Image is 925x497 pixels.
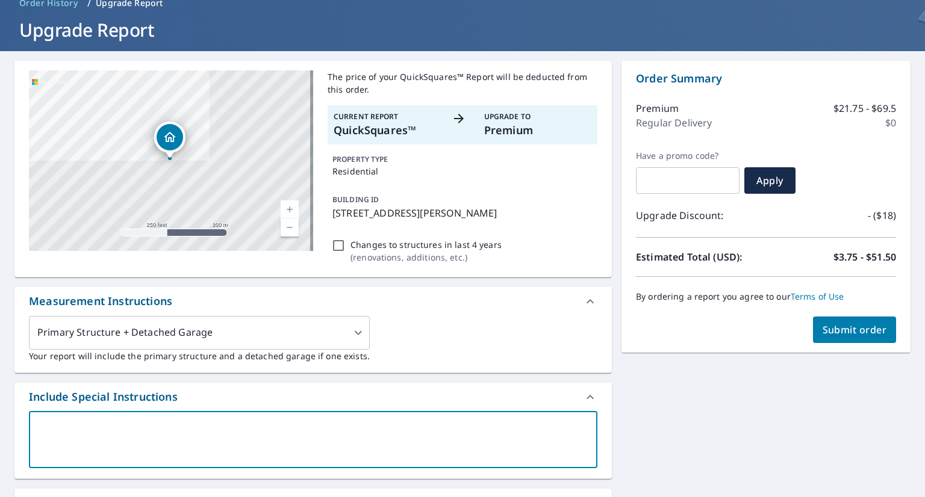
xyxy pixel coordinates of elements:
[833,101,896,116] p: $21.75 - $69.5
[791,291,844,302] a: Terms of Use
[484,122,591,138] p: Premium
[636,101,679,116] p: Premium
[29,293,172,309] div: Measurement Instructions
[332,206,593,220] p: [STREET_ADDRESS][PERSON_NAME]
[484,111,591,122] p: Upgrade To
[14,287,612,316] div: Measurement Instructions
[350,251,502,264] p: ( renovations, additions, etc. )
[334,122,441,138] p: QuickSquares™
[744,167,796,194] button: Apply
[868,208,896,223] p: - ($18)
[29,350,597,362] p: Your report will include the primary structure and a detached garage if one exists.
[29,316,370,350] div: Primary Structure + Detached Garage
[754,174,786,187] span: Apply
[332,194,379,205] p: BUILDING ID
[823,323,887,336] span: Submit order
[636,250,766,264] p: Estimated Total (USD):
[813,316,897,343] button: Submit order
[636,150,740,161] label: Have a promo code?
[14,383,612,412] div: Include Special Instructions
[14,17,911,42] h1: Upgrade Report
[636,70,896,87] p: Order Summary
[281,218,299,236] a: Current Level 17, Zoom Out
[334,111,441,122] p: Current Report
[833,250,896,264] p: $3.75 - $51.50
[328,70,597,96] p: The price of your QuickSquares™ Report will be deducted from this order.
[332,165,593,177] p: Residential
[281,200,299,218] a: Current Level 17, Zoom In
[885,116,896,130] p: $0
[154,122,185,159] div: Dropped pin, building 1, Residential property, 1205 W Kiowa Ave Hobbs, NM 88240-1149
[636,208,766,223] p: Upgrade Discount:
[332,154,593,165] p: PROPERTY TYPE
[636,291,896,302] p: By ordering a report you agree to our
[350,238,502,251] p: Changes to structures in last 4 years
[29,389,178,405] div: Include Special Instructions
[636,116,712,130] p: Regular Delivery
